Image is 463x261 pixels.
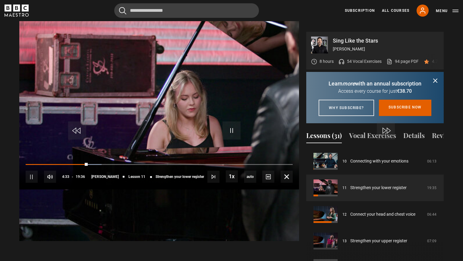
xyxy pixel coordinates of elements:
[72,175,73,179] span: -
[119,7,126,14] button: Submit the search query
[350,185,407,191] a: Strengthen your lower register
[281,171,293,183] button: Fullscreen
[5,5,29,17] svg: BBC Maestro
[19,32,299,189] video-js: Video Player
[319,100,374,116] a: Why subscribe?
[207,171,219,183] button: Next Lesson
[349,130,396,143] button: Vocal Exercises
[262,171,274,183] button: Captions
[320,58,334,65] p: 8 hours
[397,88,412,94] span: €38.70
[379,100,431,116] a: Subscribe now
[44,171,56,183] button: Mute
[347,58,382,65] p: 54 Vocal Exercises
[350,238,407,244] a: Strengthen your upper register
[128,175,145,179] span: Lesson 11
[114,3,259,18] input: Search
[313,88,436,95] p: Access every course for just
[333,46,439,52] p: [PERSON_NAME]
[386,58,419,65] a: 94 page PDF
[91,175,119,179] span: [PERSON_NAME]
[333,38,439,43] p: Sing Like the Stars
[436,8,458,14] button: Toggle navigation
[403,130,425,143] button: Details
[226,170,238,182] button: Playback Rate
[350,211,415,217] a: Connect your head and chest voice
[26,164,293,165] div: Progress Bar
[345,8,375,13] a: Subscription
[62,171,69,182] span: 4:33
[382,8,409,13] a: All Courses
[244,171,256,183] div: Current quality: 1080p
[342,80,355,87] i: more
[306,130,342,143] button: Lessons (31)
[244,171,256,183] span: auto
[156,175,204,179] span: Strengthen your lower register
[26,171,38,183] button: Pause
[350,158,408,164] a: Connecting with your emotions
[76,171,85,182] span: 19:36
[313,79,436,88] p: Learn with an annual subscription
